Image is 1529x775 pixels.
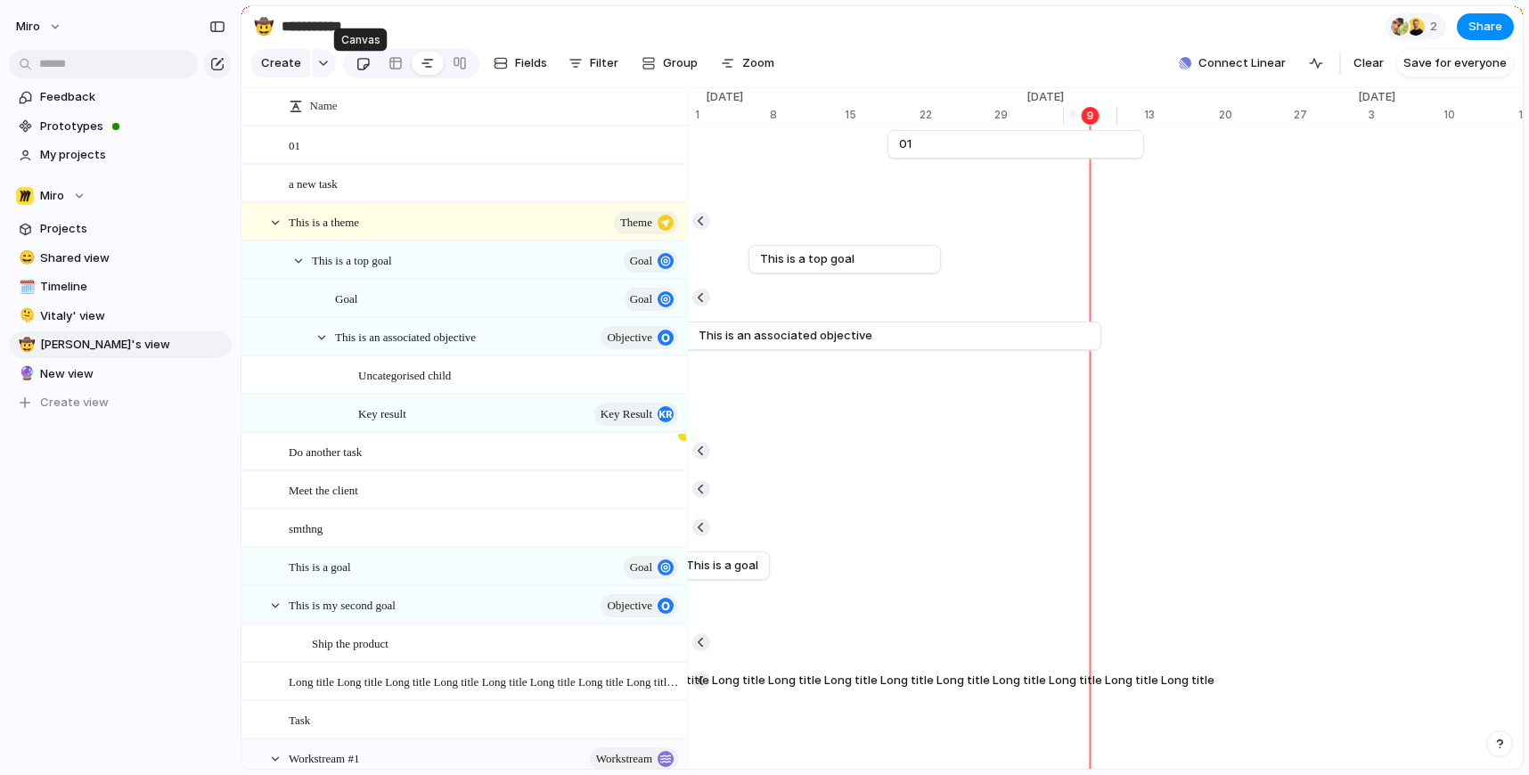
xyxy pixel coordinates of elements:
[40,249,225,267] span: Shared view
[40,278,225,296] span: Timeline
[289,441,362,461] span: Do another task
[1369,107,1443,123] div: 3
[1396,49,1514,77] button: Save for everyone
[601,594,678,617] button: objective
[19,335,31,355] div: 🤠
[16,307,34,325] button: 🫠
[607,593,652,618] span: objective
[845,107,920,123] div: 15
[19,277,31,298] div: 🗓️
[1172,50,1293,77] button: Connect Linear
[1443,107,1518,123] div: 10
[289,211,359,232] span: This is a theme
[515,54,547,72] span: Fields
[561,49,625,77] button: Filter
[607,325,652,350] span: objective
[1346,49,1391,77] button: Clear
[663,54,698,72] span: Group
[601,402,652,427] span: key result
[289,747,359,768] span: Workstream #1
[254,14,274,38] div: 🤠
[312,632,388,653] span: Ship the product
[590,54,618,72] span: Filter
[699,327,872,345] span: This is an associated objective
[261,54,301,72] span: Create
[8,12,71,41] button: miro
[9,142,232,168] a: My projects
[742,54,774,72] span: Zoom
[9,273,232,300] a: 🗓️Timeline
[9,113,232,140] a: Prototypes
[1347,88,1406,106] span: [DATE]
[760,250,854,268] span: This is a top goal
[40,307,225,325] span: Vitaly' view
[624,556,678,579] button: goal
[899,135,912,153] span: 01
[630,287,652,312] span: goal
[899,131,1132,158] a: 01
[1016,88,1075,106] span: [DATE]
[335,326,476,347] span: This is an associated objective
[1430,18,1443,36] span: 2
[9,331,232,358] a: 🤠[PERSON_NAME]'s view
[40,187,64,205] span: Miro
[289,671,681,691] span: Long title Long title Long title Long title Long title Long title Long title Long title Long titl...
[1198,54,1286,72] span: Connect Linear
[630,249,652,273] span: goal
[289,556,351,576] span: This is a goal
[16,336,34,354] button: 🤠
[9,245,232,272] a: 😄Shared view
[994,107,1016,123] div: 29
[630,555,652,580] span: goal
[312,249,392,270] span: This is a top goal
[620,210,652,235] span: theme
[19,363,31,384] div: 🔮
[695,107,770,123] div: 1
[601,326,678,349] button: objective
[1294,107,1347,123] div: 27
[9,84,232,110] a: Feedback
[9,303,232,330] a: 🫠Vitaly' view
[9,183,232,209] button: Miro
[289,594,396,615] span: This is my second goal
[16,18,40,36] span: miro
[289,709,310,730] span: Task
[358,364,451,385] span: Uncategorised child
[40,365,225,383] span: New view
[633,49,707,77] button: Group
[249,12,278,41] button: 🤠
[334,29,388,52] div: Canvas
[686,557,758,575] span: This is a goal
[40,336,225,354] span: [PERSON_NAME]'s view
[250,49,310,77] button: Create
[40,146,225,164] span: My projects
[594,403,678,426] button: key result
[40,88,225,106] span: Feedback
[335,288,357,308] span: Goal
[9,389,232,416] button: Create view
[16,249,34,267] button: 😄
[714,49,781,77] button: Zoom
[19,306,31,326] div: 🫠
[289,518,323,538] span: smthng
[1082,107,1100,125] div: 9
[1457,13,1514,40] button: Share
[1468,18,1502,36] span: Share
[9,361,232,387] a: 🔮New view
[624,249,678,273] button: goal
[760,246,929,273] a: This is a top goal
[16,278,34,296] button: 🗓️
[19,248,31,268] div: 😄
[40,118,225,135] span: Prototypes
[289,173,338,193] span: a new task
[358,403,406,423] span: Key result
[1403,54,1507,72] span: Save for everyone
[920,107,994,123] div: 22
[9,216,232,242] a: Projects
[1219,107,1294,123] div: 20
[487,49,554,77] button: Fields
